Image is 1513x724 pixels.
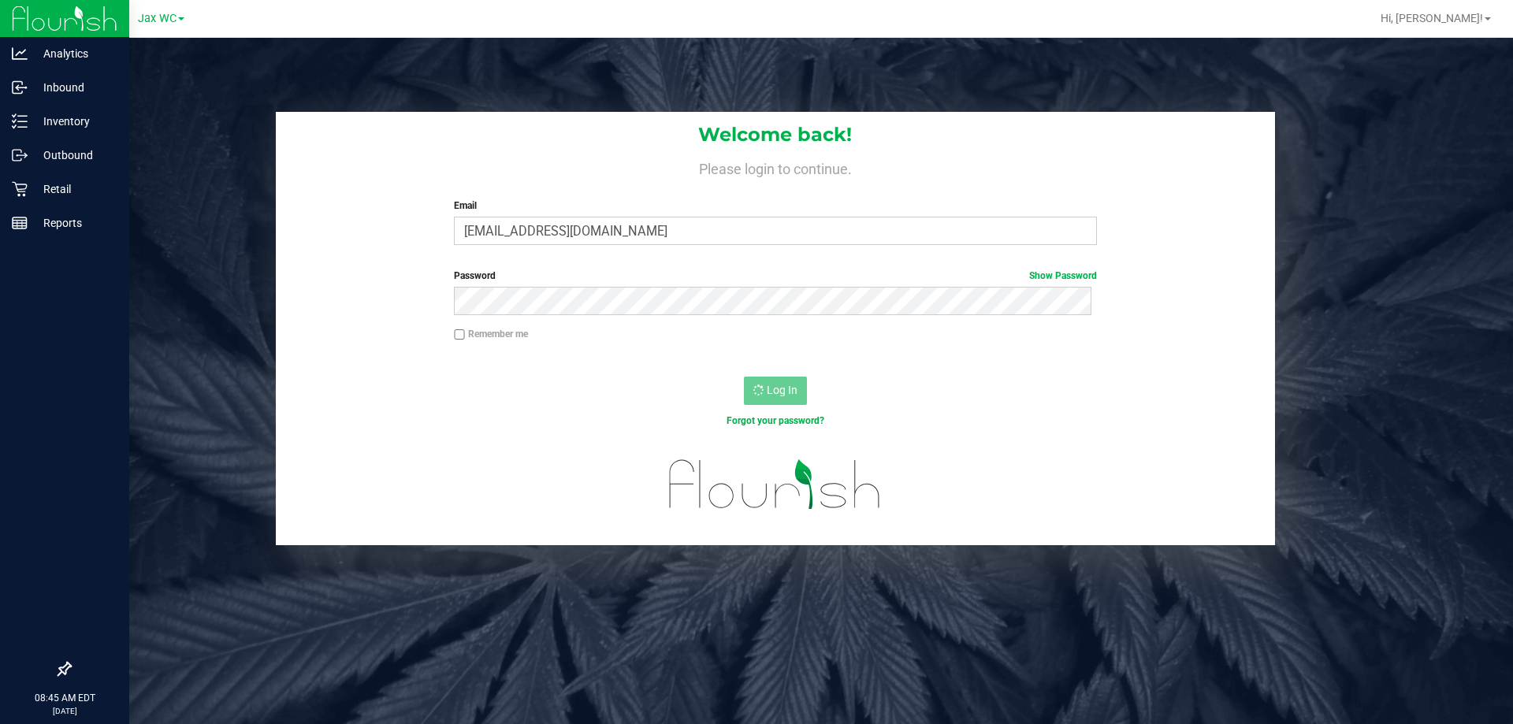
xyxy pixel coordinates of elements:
input: Remember me [454,329,465,340]
inline-svg: Inventory [12,113,28,129]
span: Log In [767,384,797,396]
h4: Please login to continue. [276,158,1275,176]
p: Analytics [28,44,122,63]
p: [DATE] [7,705,122,717]
label: Remember me [454,327,528,341]
inline-svg: Analytics [12,46,28,61]
p: Reports [28,213,122,232]
inline-svg: Retail [12,181,28,197]
img: flourish_logo.svg [650,444,900,525]
span: Password [454,270,496,281]
label: Email [454,199,1096,213]
inline-svg: Outbound [12,147,28,163]
a: Forgot your password? [727,415,824,426]
button: Log In [744,377,807,405]
p: Outbound [28,146,122,165]
p: Inbound [28,78,122,97]
p: 08:45 AM EDT [7,691,122,705]
inline-svg: Reports [12,215,28,231]
p: Retail [28,180,122,199]
a: Show Password [1029,270,1097,281]
span: Jax WC [138,12,177,25]
p: Inventory [28,112,122,131]
span: Hi, [PERSON_NAME]! [1381,12,1483,24]
inline-svg: Inbound [12,80,28,95]
h1: Welcome back! [276,124,1275,145]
